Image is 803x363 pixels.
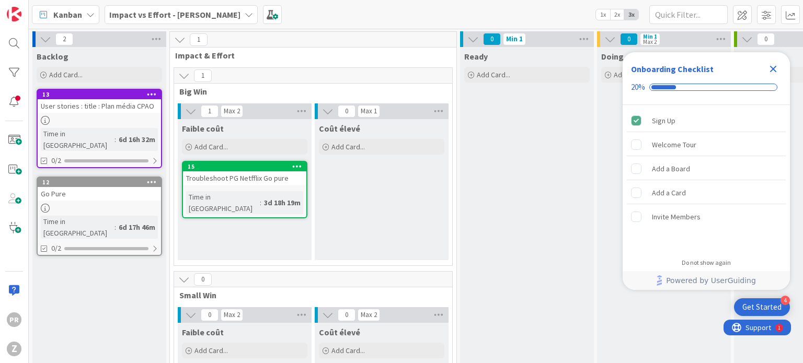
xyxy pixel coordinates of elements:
[224,312,240,318] div: Max 2
[614,70,647,79] span: Add Card...
[738,51,758,62] span: Done
[506,37,523,42] div: Min 1
[38,178,161,187] div: 12
[652,210,701,223] div: Invite Members
[643,34,657,39] div: Min 1
[175,50,443,61] span: Impact & Effort
[116,221,158,233] div: 6d 17h 46m
[627,157,786,180] div: Add a Board is incomplete.
[623,52,790,290] div: Checklist Container
[109,9,240,20] b: Impact vs Effort - [PERSON_NAME]
[188,163,306,170] div: 15
[464,51,488,62] span: Ready
[361,312,377,318] div: Max 2
[183,162,306,171] div: 15
[338,105,355,118] span: 0
[114,134,116,145] span: :
[483,33,501,45] span: 0
[596,9,610,20] span: 1x
[116,134,158,145] div: 6d 16h 32m
[628,271,785,290] a: Powered by UserGuiding
[601,51,624,62] span: Doing
[179,290,439,300] span: Small Win
[666,274,756,287] span: Powered by UserGuiding
[55,33,73,45] span: 2
[631,83,645,92] div: 20%
[38,99,161,113] div: User stories : title : Plan média CPAO
[652,114,675,127] div: Sign Up
[42,179,161,186] div: 12
[38,178,161,201] div: 12Go Pure
[194,346,228,355] span: Add Card...
[114,221,116,233] span: :
[179,86,439,97] span: Big Win
[37,89,162,168] a: 13User stories : title : Plan média CPAOTime in [GEOGRAPHIC_DATA]:6d 16h 32m0/2
[182,161,307,218] a: 15Troubleshoot PG Netfflix Go pureTime in [GEOGRAPHIC_DATA]:3d 18h 19m
[186,191,260,214] div: Time in [GEOGRAPHIC_DATA]
[54,4,57,13] div: 1
[51,243,61,254] span: 0/2
[649,5,728,24] input: Quick Filter...
[652,186,686,199] div: Add a Card
[201,309,219,321] span: 0
[643,39,657,44] div: Max 2
[652,138,696,151] div: Welcome Tour
[7,342,21,356] div: Z
[631,83,782,92] div: Checklist progress: 20%
[652,162,690,175] div: Add a Board
[49,70,83,79] span: Add Card...
[194,69,212,82] span: 1
[627,205,786,228] div: Invite Members is incomplete.
[734,298,790,316] div: Open Get Started checklist, remaining modules: 4
[201,105,219,118] span: 1
[182,327,224,337] span: Faible coût
[183,162,306,185] div: 15Troubleshoot PG Netfflix Go pure
[51,155,61,166] span: 0/2
[331,346,365,355] span: Add Card...
[682,259,731,267] div: Do not show again
[624,9,638,20] span: 3x
[7,312,21,327] div: PR
[38,187,161,201] div: Go Pure
[331,142,365,151] span: Add Card...
[781,296,790,305] div: 4
[260,197,261,208] span: :
[182,123,224,134] span: Faible coût
[610,9,624,20] span: 2x
[742,302,782,312] div: Get Started
[37,51,68,62] span: Backlog
[361,109,377,114] div: Max 1
[194,273,212,286] span: 0
[38,90,161,113] div: 13User stories : title : Plan média CPAO
[194,142,228,151] span: Add Card...
[319,123,360,134] span: Coût élevé
[627,133,786,156] div: Welcome Tour is incomplete.
[38,90,161,99] div: 13
[477,70,510,79] span: Add Card...
[37,177,162,256] a: 12Go PureTime in [GEOGRAPHIC_DATA]:6d 17h 46m0/2
[765,61,782,77] div: Close Checklist
[261,197,303,208] div: 3d 18h 19m
[41,128,114,151] div: Time in [GEOGRAPHIC_DATA]
[42,91,161,98] div: 13
[757,33,775,45] span: 0
[627,109,786,132] div: Sign Up is complete.
[620,33,638,45] span: 0
[224,109,240,114] div: Max 2
[22,2,48,14] span: Support
[41,216,114,239] div: Time in [GEOGRAPHIC_DATA]
[623,271,790,290] div: Footer
[183,171,306,185] div: Troubleshoot PG Netfflix Go pure
[631,63,714,75] div: Onboarding Checklist
[627,181,786,204] div: Add a Card is incomplete.
[623,105,790,252] div: Checklist items
[7,7,21,21] img: Visit kanbanzone.com
[319,327,360,337] span: Coût élevé
[53,8,82,21] span: Kanban
[190,33,208,46] span: 1
[338,309,355,321] span: 0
